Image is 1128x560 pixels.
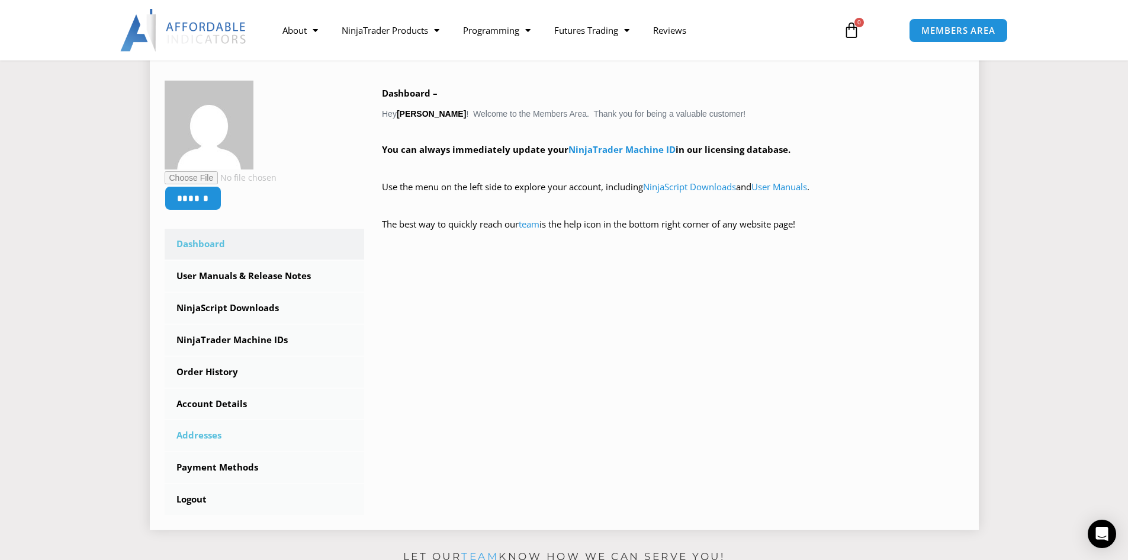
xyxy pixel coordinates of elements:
div: Open Intercom Messenger [1088,520,1116,548]
a: Programming [451,17,542,44]
a: User Manuals & Release Notes [165,261,365,292]
a: Account Details [165,389,365,420]
img: LogoAI | Affordable Indicators – NinjaTrader [120,9,248,52]
a: About [271,17,330,44]
b: Dashboard – [382,87,438,99]
a: Addresses [165,420,365,451]
a: NinjaTrader Machine ID [568,143,676,155]
nav: Account pages [165,229,365,515]
p: The best way to quickly reach our is the help icon in the bottom right corner of any website page! [382,216,964,249]
a: Payment Methods [165,452,365,483]
nav: Menu [271,17,830,44]
img: 7b56bc3980cbeca3ea1f6085275dd33be881d384e0db0c1699215d828c67d5cb [165,81,253,169]
a: Dashboard [165,229,365,260]
a: Futures Trading [542,17,641,44]
a: NinjaScript Downloads [643,181,736,193]
a: User Manuals [751,181,807,193]
p: Use the menu on the left side to explore your account, including and . [382,179,964,212]
a: Logout [165,484,365,515]
a: NinjaTrader Products [330,17,451,44]
strong: [PERSON_NAME] [397,109,466,119]
span: MEMBERS AREA [921,26,995,35]
a: Order History [165,357,365,388]
a: 0 [825,13,878,47]
a: Reviews [641,17,698,44]
strong: You can always immediately update your in our licensing database. [382,143,790,155]
div: Hey ! Welcome to the Members Area. Thank you for being a valuable customer! [382,85,964,249]
a: MEMBERS AREA [909,18,1008,43]
span: 0 [854,18,864,27]
a: NinjaTrader Machine IDs [165,325,365,356]
a: NinjaScript Downloads [165,293,365,324]
a: team [519,218,539,230]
